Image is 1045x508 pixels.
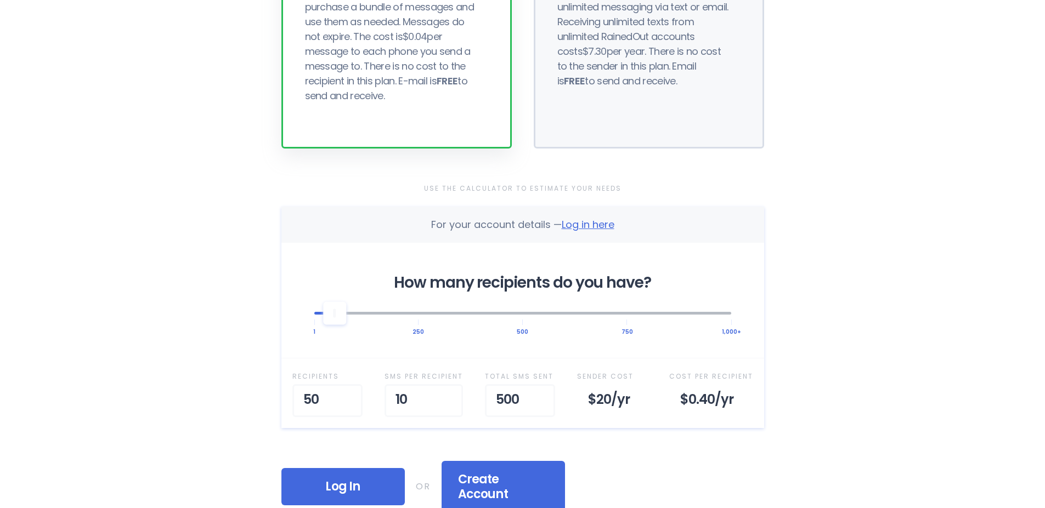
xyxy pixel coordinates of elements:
[385,384,463,417] div: 10
[292,384,363,417] div: 50
[458,472,549,502] span: Create Account
[281,181,764,196] div: Use the Calculator to Estimate Your Needs
[562,218,614,231] span: Log in here
[281,468,405,505] div: Log In
[669,369,753,384] div: Cost Per Recipient
[577,384,647,417] div: $20 /yr
[292,369,363,384] div: Recipient s
[577,369,647,384] div: Sender Cost
[314,276,731,290] div: How many recipients do you have?
[669,384,753,417] div: $0.40 /yr
[385,369,463,384] div: SMS per Recipient
[485,369,555,384] div: Total SMS Sent
[431,218,614,232] div: For your account details —
[298,479,388,494] span: Log In
[437,74,457,88] b: FREE
[416,480,431,494] div: OR
[564,74,585,88] b: FREE
[485,384,555,417] div: 500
